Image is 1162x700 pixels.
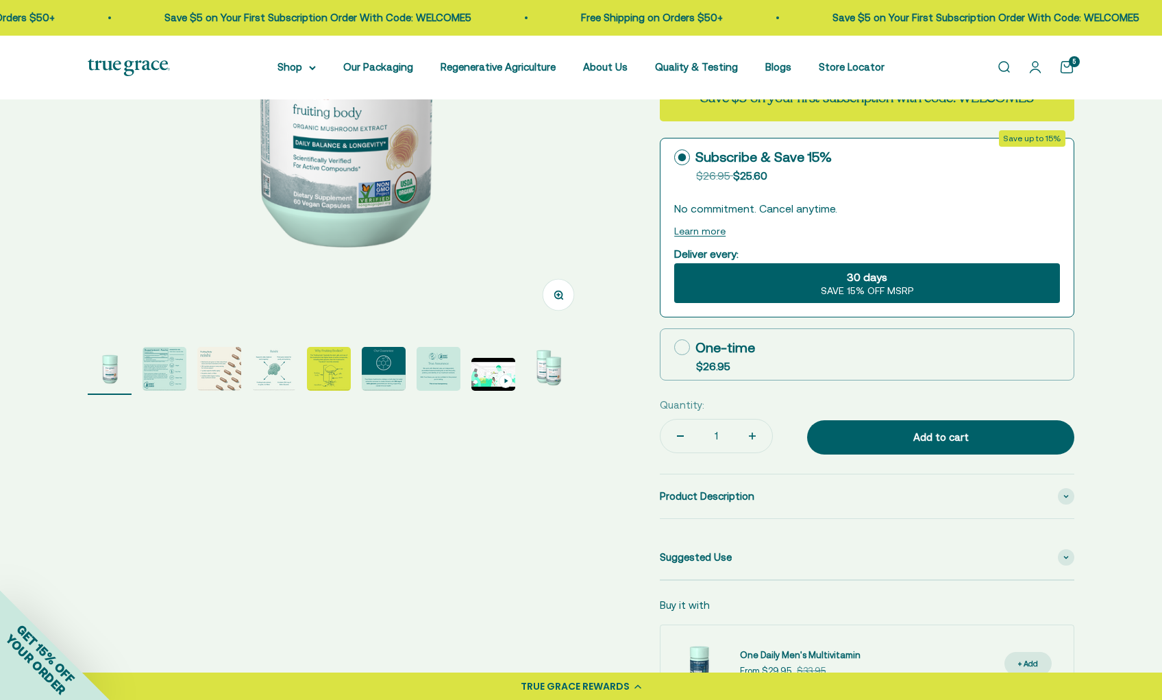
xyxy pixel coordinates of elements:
[143,347,186,395] button: Go to item 2
[807,420,1074,455] button: Add to cart
[412,10,719,26] p: Save $5 on Your First Subscription Order With Code: WELCOME5
[197,347,241,391] img: - Mushrooms are grown on their natural food source and hand-harvested at their peak - 250 mg beta...
[828,12,970,23] a: Free Shipping on Orders $50+
[660,597,710,614] p: Buy it with
[521,679,630,694] div: TRUE GRACE REWARDS
[732,420,772,452] button: Increase quantity
[526,347,570,395] button: Go to item 9
[143,347,186,391] img: True Grace full-spectrum mushroom extracts are crafted with intention. We start with the fruiting...
[765,61,791,73] a: Blogs
[660,474,1074,518] summary: Product Description
[88,347,132,395] button: Go to item 1
[835,429,1047,446] div: Add to cart
[1069,56,1080,67] cart-count: 5
[671,636,726,691] img: One Daily Men's Multivitamin
[583,61,628,73] a: About Us
[417,347,460,391] img: We work with Alkemist Labs, an independent, accredited botanical testing lab, to test the purity,...
[3,631,69,697] span: YOUR ORDER
[14,622,77,686] span: GET 15% OFF
[362,347,406,391] img: True Grace mushrooms undergo a multi-step hot water extraction process to create extracts with 25...
[740,649,861,663] a: One Daily Men's Multivitamin
[160,12,302,23] a: Free Shipping on Orders $50+
[417,347,460,395] button: Go to item 7
[88,347,132,391] img: Reishi Mushroom Supplements for Daily Balance & Longevity* 1 g daily supports healthy aging* Trad...
[471,358,515,395] button: Go to item 8
[307,347,351,391] img: The "fruiting body" (typically the stem, gills, and cap of the mushrooms) has higher levels of ac...
[362,347,406,395] button: Go to item 6
[252,347,296,395] button: Go to item 4
[526,347,570,391] img: Reishi has been cherished for centuries in Asia for its ability to fortify the immune system whil...
[797,664,826,679] compare-at-price: $33.95
[277,59,316,75] summary: Shop
[660,535,1074,579] summary: Suggested Use
[252,347,296,391] img: Supports daily balance and longevity* Third party tested for purity and potency Fruiting body ext...
[197,347,241,395] button: Go to item 3
[660,420,700,452] button: Decrease quantity
[441,61,556,73] a: Regenerative Agriculture
[660,488,754,505] span: Product Description
[343,61,413,73] a: Our Packaging
[1018,657,1038,671] div: + Add
[307,347,351,395] button: Go to item 5
[660,397,704,413] label: Quantity:
[740,664,791,679] sale-price: From $29.95
[819,61,885,73] a: Store Locator
[655,61,738,73] a: Quality & Testing
[1004,652,1052,676] button: + Add
[740,650,861,660] span: One Daily Men's Multivitamin
[660,549,732,566] span: Suggested Use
